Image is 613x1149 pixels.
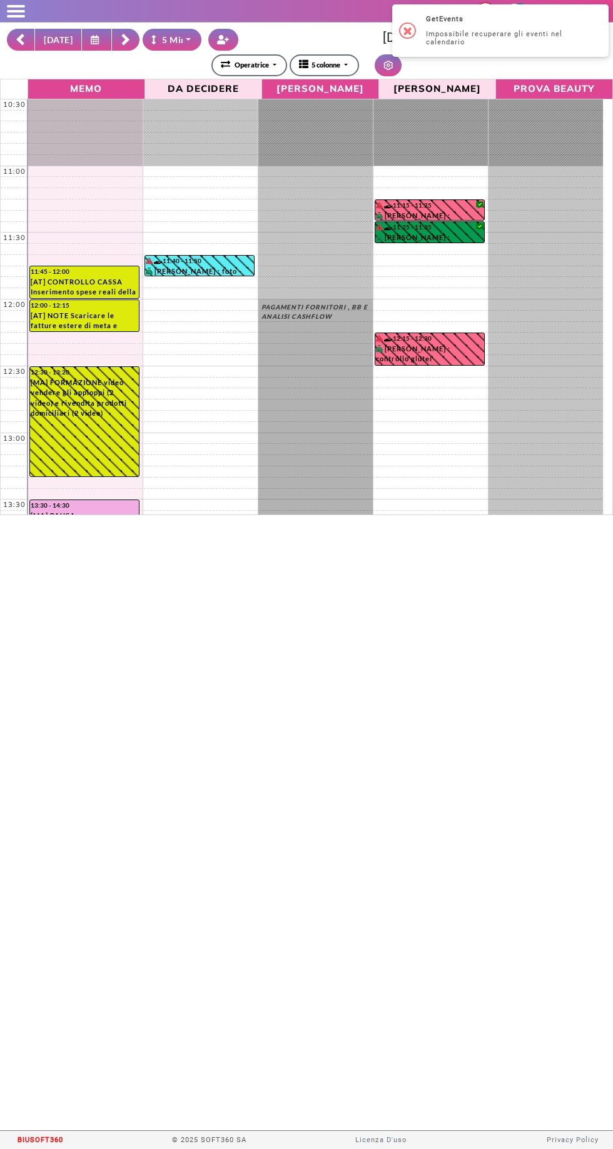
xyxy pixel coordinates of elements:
div: [AT] CONTROLLO CASSA Inserimento spese reali della settimana (da [DATE] a [DATE]) [31,277,138,298]
span: PROVA BEAUTY [499,81,610,96]
div: 10:30 [1,99,28,110]
button: [DATE] [34,29,82,51]
a: Privacy Policy [547,1136,599,1144]
i: Il cliente ha degli insoluti [376,202,383,208]
i: Il cliente ha degli insoluti [146,258,153,264]
div: 13:30 [1,499,28,510]
span: Da Decidere [148,81,258,96]
div: 11:45 - 12:00 [31,267,138,276]
i: Il cliente ha degli insoluti [376,335,383,341]
div: 12:00 [1,299,28,310]
span: [PERSON_NAME] [265,81,375,96]
i: PAGATO [376,234,385,241]
div: [PERSON_NAME] : foto - controllo *da remoto* tramite foto [146,266,253,276]
div: 11:15 - 11:25 [376,201,484,210]
div: [PERSON_NAME] : mento+baffetti -w [376,233,484,243]
div: 11:40 - 11:50 [146,256,253,266]
div: [MA] PAUSA [31,511,138,521]
div: 5 Minuti [151,33,198,46]
div: [PERSON_NAME] : controllo glutei [376,344,484,365]
button: Crea nuovo contatto rapido [208,29,238,51]
div: 13:00 [1,433,28,444]
span: [PERSON_NAME] [382,81,492,96]
i: PAGATO [376,212,385,219]
span: Memo [31,81,141,96]
div: [PERSON_NAME] : controllo viso [376,211,484,220]
h2: GetEvents [426,15,594,23]
div: 13:30 - 14:30 [31,501,138,510]
div: 11:00 [1,166,28,177]
div: 12:00 - 12:15 [31,301,138,310]
div: [MA] FORMAZIONE video vendere gli appioppi (2 video) e rivendita prodotti domiciliari (2 video) [31,378,138,419]
div: PAGAMENTI FORNITORI , BB E ANALISI CASHFLOW [261,303,370,325]
i: PAGATO [146,268,155,274]
div: Impossibile recuperare gli eventi nel calendario [426,30,594,46]
div: 12:30 [1,366,28,377]
div: 12:15 - 12:30 [376,334,484,343]
a: Licenza D'uso [355,1136,407,1144]
h3: [DATE] [245,30,606,46]
i: Il cliente ha degli insoluti [376,224,383,230]
div: 11:25 - 11:35 [376,223,484,232]
i: PAGATO [376,345,385,352]
div: [AT] NOTE Scaricare le fatture estere di meta e indeed e inviarle a trincia [31,311,138,331]
div: 12:30 - 13:20 [31,368,138,377]
div: 11:30 [1,233,28,243]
